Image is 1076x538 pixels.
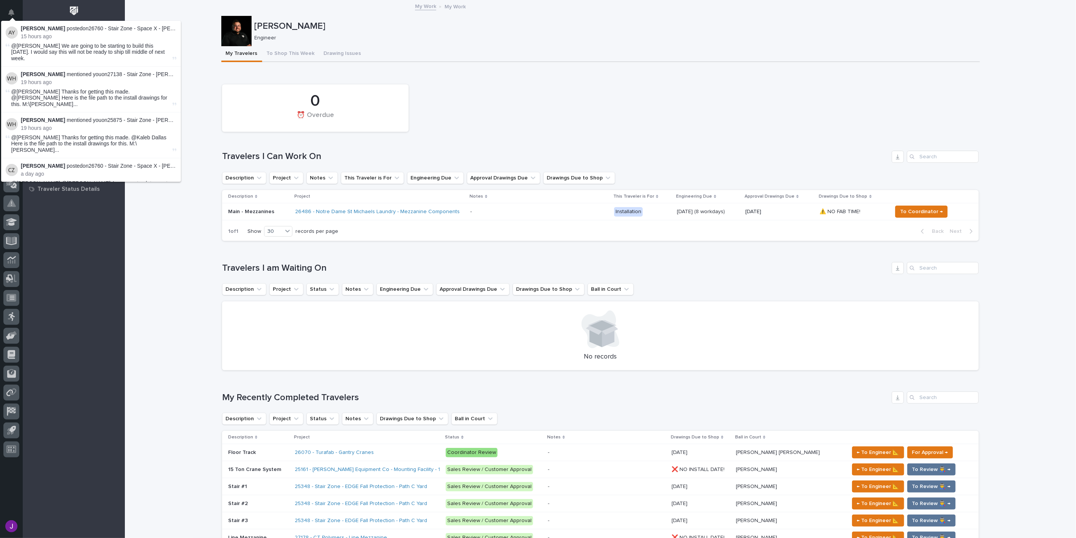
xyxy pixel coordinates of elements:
[264,228,283,235] div: 30
[736,448,821,456] p: [PERSON_NAME] [PERSON_NAME]
[295,449,374,456] a: 26070 - Turafab - Gantry Cranes
[446,516,533,526] div: Sales Review / Customer Approval
[451,413,498,425] button: Ball in Court
[614,207,643,217] div: Installation
[745,192,795,201] p: Approval Drawings Due
[467,172,540,184] button: Approval Drawings Due
[107,117,340,123] a: 25875 - Stair Zone - [PERSON_NAME] Construction LLC - Straight Stairs - [GEOGRAPHIC_DATA]
[306,172,338,184] button: Notes
[446,499,533,508] div: Sales Review / Customer Approval
[319,46,366,62] button: Drawing Issues
[6,118,18,130] img: Wynne Hochstetler
[228,516,249,524] p: Stair #3
[306,283,339,295] button: Status
[470,209,472,215] div: -
[11,134,171,153] span: @[PERSON_NAME] Thanks for getting this made. @Kaleb Dallas Here is the file path to the install d...
[912,482,951,491] span: To Review 👨‍🏭 →
[295,518,427,524] a: 25348 - Stair Zone - EDGE Fall Protection - Path C Yard
[342,283,373,295] button: Notes
[295,209,460,215] a: 26486 - Notre Dame St Michaels Laundry - Mezzanine Components
[247,228,261,235] p: Show
[852,463,904,476] button: ← To Engineer 📐
[857,465,899,474] span: ← To Engineer 📐
[672,516,689,524] p: [DATE]
[513,283,585,295] button: Drawings Due to Shop
[11,89,171,108] span: @[PERSON_NAME] Thanks for getting this made. @[PERSON_NAME] Here is the file path to the install ...
[907,497,956,510] button: To Review 👨‍🏭 →
[228,448,257,456] p: Floor Track
[222,263,889,274] h1: Travelers I am Waiting On
[745,209,814,215] p: [DATE]
[548,483,549,490] div: -
[407,172,464,184] button: Engineering Due
[222,151,889,162] h1: Travelers I Can Work On
[907,391,979,404] input: Search
[67,4,81,18] img: Workspace Logo
[672,465,726,473] p: ❌ NO INSTALL DATE!
[222,283,266,295] button: Description
[222,495,979,512] tr: Stair #2Stair #2 25348 - Stair Zone - EDGE Fall Protection - Path C Yard Sales Review / Customer ...
[21,163,176,169] p: posted on :
[857,499,899,508] span: ← To Engineer 📐
[342,413,373,425] button: Notes
[21,71,176,78] p: mentioned you on :
[6,164,18,176] img: Cole Ziegler
[89,163,205,169] a: 26760 - Stair Zone - Space X - [PERSON_NAME]
[736,465,779,473] p: [PERSON_NAME]
[446,448,498,457] div: Coordinator Review
[907,463,956,476] button: To Review 👨‍🏭 →
[341,172,404,184] button: This Traveler is For
[676,192,712,201] p: Engineering Due
[446,482,533,491] div: Sales Review / Customer Approval
[927,228,944,235] span: Back
[857,448,899,457] span: ← To Engineer 📐
[900,207,943,216] span: To Coordinator →
[294,433,310,441] p: Project
[415,2,436,10] a: My Work
[21,117,65,123] strong: [PERSON_NAME]
[295,501,427,507] a: 25348 - Stair Zone - EDGE Fall Protection - Path C Yard
[907,515,956,527] button: To Review 👨‍🏭 →
[907,446,953,458] button: For Approval →
[295,466,470,473] a: 25161 - [PERSON_NAME] Equipment Co - Mounting Facility - 15 Ton Crane
[222,478,979,495] tr: Stair #1Stair #1 25348 - Stair Zone - EDGE Fall Protection - Path C Yard Sales Review / Customer ...
[547,433,561,441] p: Notes
[11,43,165,62] span: @[PERSON_NAME] We are going to be starting to build this [DATE]. I would say this will not be rea...
[736,482,779,490] p: [PERSON_NAME]
[228,192,253,201] p: Description
[857,516,899,525] span: ← To Engineer 📐
[907,262,979,274] input: Search
[228,433,253,441] p: Description
[21,25,176,32] p: posted on :
[23,183,125,195] a: Traveler Status Details
[21,25,65,31] strong: [PERSON_NAME]
[222,203,979,220] tr: Main - Mezzanines26486 - Notre Dame St Michaels Laundry - Mezzanine Components - Installation[DAT...
[6,27,18,39] img: Adam Yutzy
[21,79,176,86] p: 19 hours ago
[294,192,310,201] p: Project
[255,35,974,41] p: Engineer
[436,283,510,295] button: Approval Drawings Due
[672,499,689,507] p: [DATE]
[21,117,176,123] p: mentioned you on :
[255,21,977,32] p: [PERSON_NAME]
[736,499,779,507] p: [PERSON_NAME]
[235,111,396,127] div: ⏰ Overdue
[613,192,654,201] p: This Traveler is For
[852,480,904,493] button: ← To Engineer 📐
[21,171,176,177] p: a day ago
[269,413,303,425] button: Project
[672,482,689,490] p: [DATE]
[21,163,65,169] strong: [PERSON_NAME]
[3,518,19,534] button: users-avatar
[950,228,966,235] span: Next
[228,209,289,215] p: Main - Mezzanines
[548,449,549,456] div: -
[21,33,176,40] p: 15 hours ago
[735,433,761,441] p: Ball in Court
[9,9,19,21] div: Notifications
[907,151,979,163] input: Search
[222,172,266,184] button: Description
